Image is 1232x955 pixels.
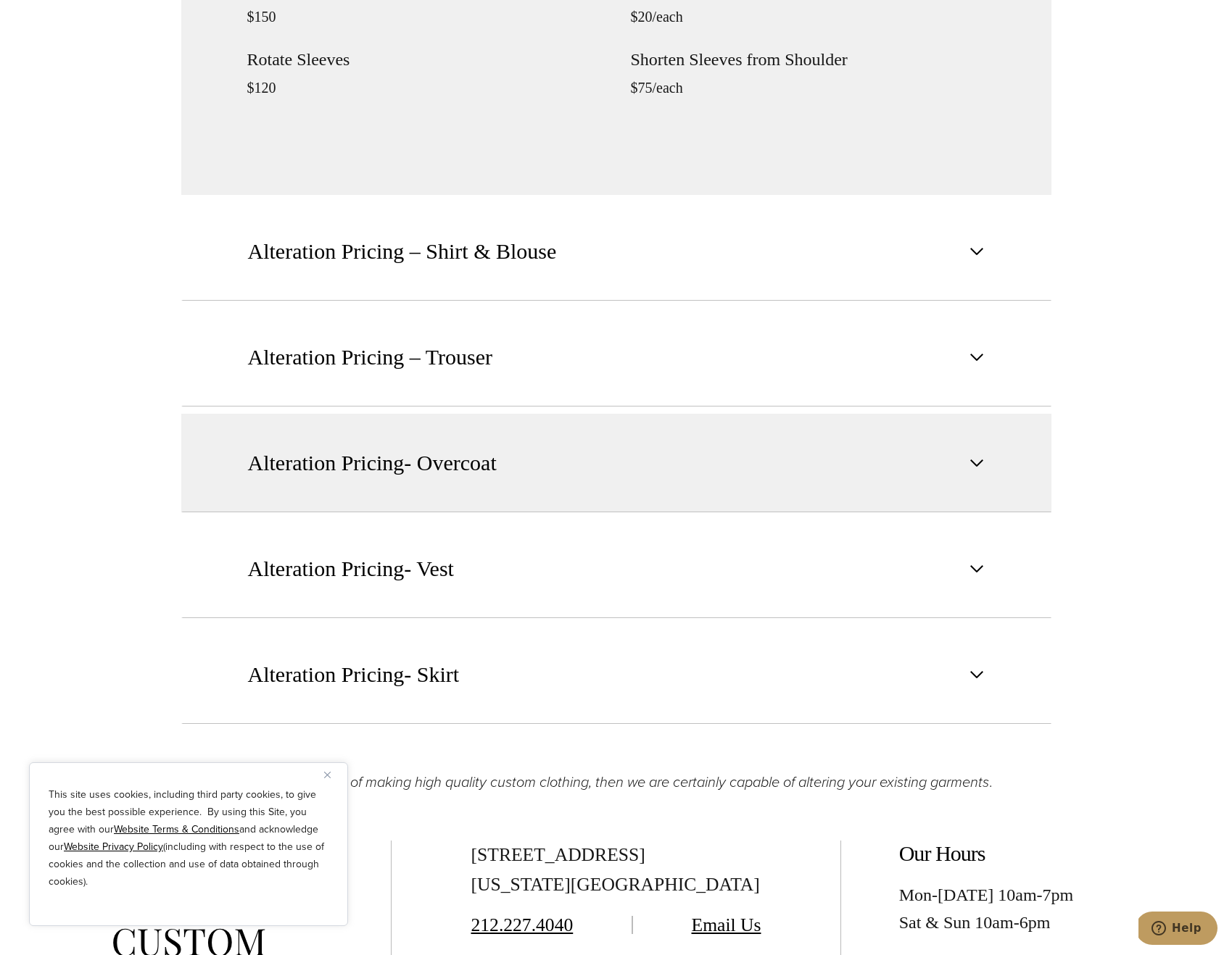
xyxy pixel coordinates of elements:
[181,308,1051,406] button: Alteration Pricing – Trouser
[49,786,328,891] p: This site uses cookies, including third party cookies, to give you the best possible experience. ...
[181,520,1051,618] button: Alteration Pricing- Vest
[248,341,493,373] span: Alteration Pricing – Trouser
[631,79,985,96] p: $75/each
[181,625,1051,724] button: Alteration Pricing- Skirt
[247,8,602,25] p: $150
[64,839,163,854] a: Website Privacy Policy
[471,841,761,900] div: [STREET_ADDRESS] [US_STATE][GEOGRAPHIC_DATA]
[247,51,602,68] h4: Rotate Sleeves
[324,766,342,783] button: Close
[899,841,1189,867] h2: Our Hours
[248,553,454,585] span: Alteration Pricing- Vest
[114,822,239,837] a: Website Terms & Conditions
[247,79,602,96] p: $120
[181,414,1051,512] button: Alteration Pricing- Overcoat
[324,772,331,778] img: Close
[181,202,1051,301] button: Alteration Pricing – Shirt & Blouse
[248,659,460,691] span: Alteration Pricing- Skirt
[241,771,989,793] em: If we are capable of making high quality custom clothing, then we are certainly capable of alteri...
[692,914,761,935] a: Email Us
[631,8,985,25] p: $20/each
[1138,912,1217,948] iframe: Opens a widget where you can chat to one of our agents
[471,914,573,935] a: 212.227.4040
[248,447,497,479] span: Alteration Pricing- Overcoat
[248,235,557,267] span: Alteration Pricing – Shirt & Blouse
[631,51,985,68] h4: Shorten Sleeves from Shoulder
[181,724,1051,793] p: .
[899,881,1189,937] div: Mon-[DATE] 10am-7pm Sat & Sun 10am-6pm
